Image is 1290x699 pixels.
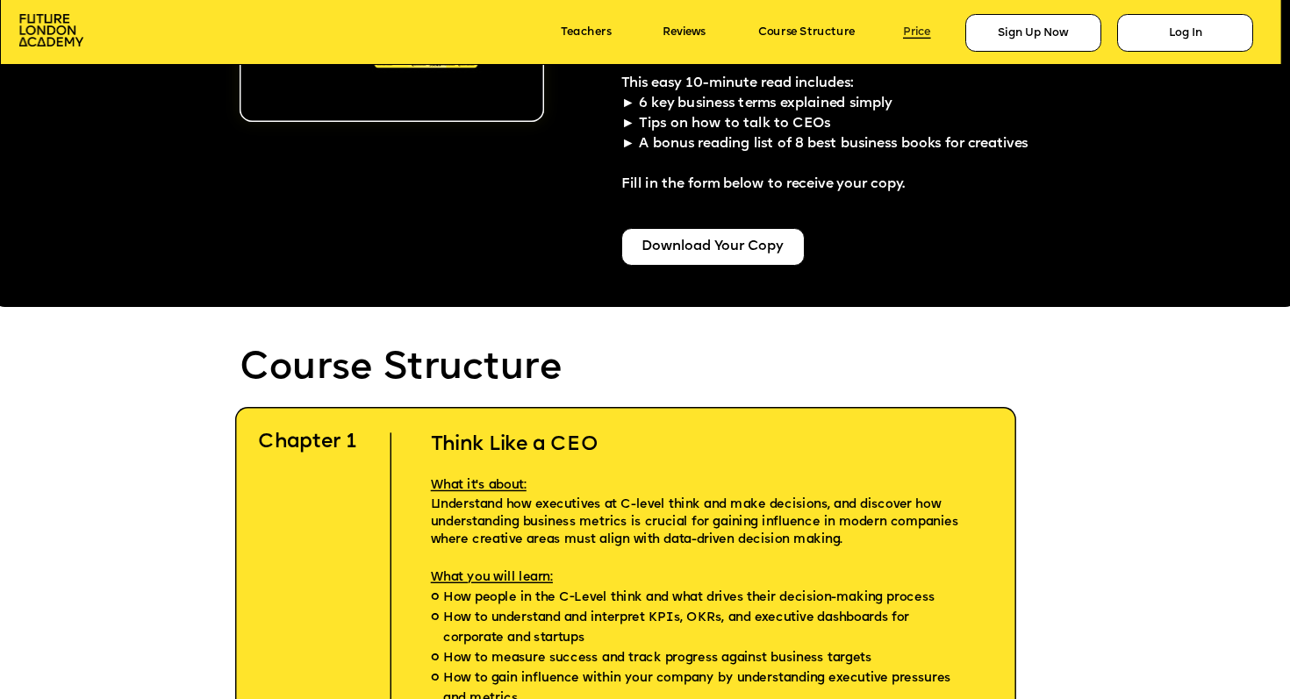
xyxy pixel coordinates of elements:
[240,346,844,390] p: Course Structure
[443,648,871,668] span: How to measure success and track progress against business targets
[903,26,931,39] a: Price
[258,432,357,453] span: Chapter 1
[663,26,706,39] a: Reviews
[443,588,935,608] span: How people in the C-Level think and what drives their decision-making process
[443,608,966,648] span: How to understand and interpret KPIs, OKRs, and executive dashboards for corporate and startups
[561,26,611,39] a: Teachers
[405,407,1005,457] h2: Think Like a CEO
[431,478,527,492] span: What it's about:
[431,570,553,584] span: What you will learn:
[758,26,856,39] a: Course Structure
[431,497,963,546] span: Understand how executives at C-level think and make decisions, and discover how understanding bus...
[621,76,1028,191] span: This easy 10-minute read includes: ► 6 key business terms explained simply ► Tips on how to talk ...
[19,14,83,46] img: image-aac980e9-41de-4c2d-a048-f29dd30a0068.png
